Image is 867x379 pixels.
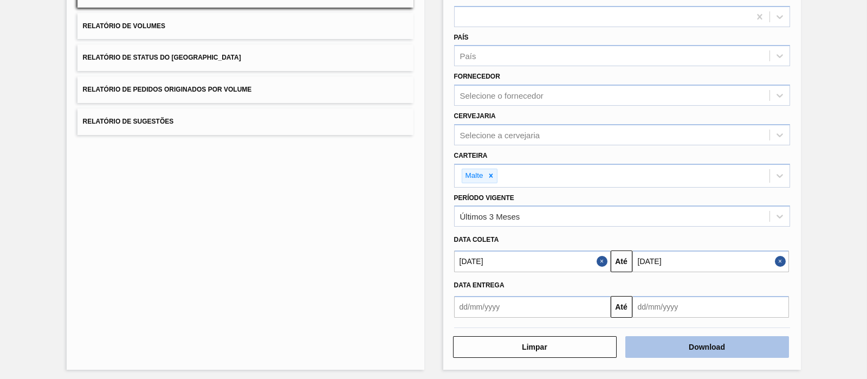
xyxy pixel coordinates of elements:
span: Relatório de Pedidos Originados por Volume [83,86,252,93]
span: Relatório de Volumes [83,22,165,30]
span: Data coleta [454,236,499,243]
button: Relatório de Pedidos Originados por Volume [77,76,413,103]
input: dd/mm/yyyy [632,250,789,272]
span: Relatório de Status do [GEOGRAPHIC_DATA] [83,54,241,61]
span: Relatório de Sugestões [83,118,174,125]
div: Malte [462,169,485,183]
button: Relatório de Sugestões [77,108,413,135]
div: Últimos 3 Meses [460,212,520,221]
label: País [454,34,469,41]
input: dd/mm/yyyy [454,296,611,318]
button: Relatório de Volumes [77,13,413,40]
button: Relatório de Status do [GEOGRAPHIC_DATA] [77,44,413,71]
button: Close [597,250,611,272]
button: Limpar [453,336,617,358]
div: Selecione o fornecedor [460,91,544,100]
label: Carteira [454,152,488,159]
span: Data Entrega [454,281,504,289]
button: Download [625,336,789,358]
button: Close [775,250,789,272]
div: País [460,52,476,61]
label: Período Vigente [454,194,514,202]
div: Selecione a cervejaria [460,130,540,139]
button: Até [611,250,632,272]
input: dd/mm/yyyy [632,296,789,318]
input: dd/mm/yyyy [454,250,611,272]
label: Cervejaria [454,112,496,120]
label: Fornecedor [454,73,500,80]
button: Até [611,296,632,318]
